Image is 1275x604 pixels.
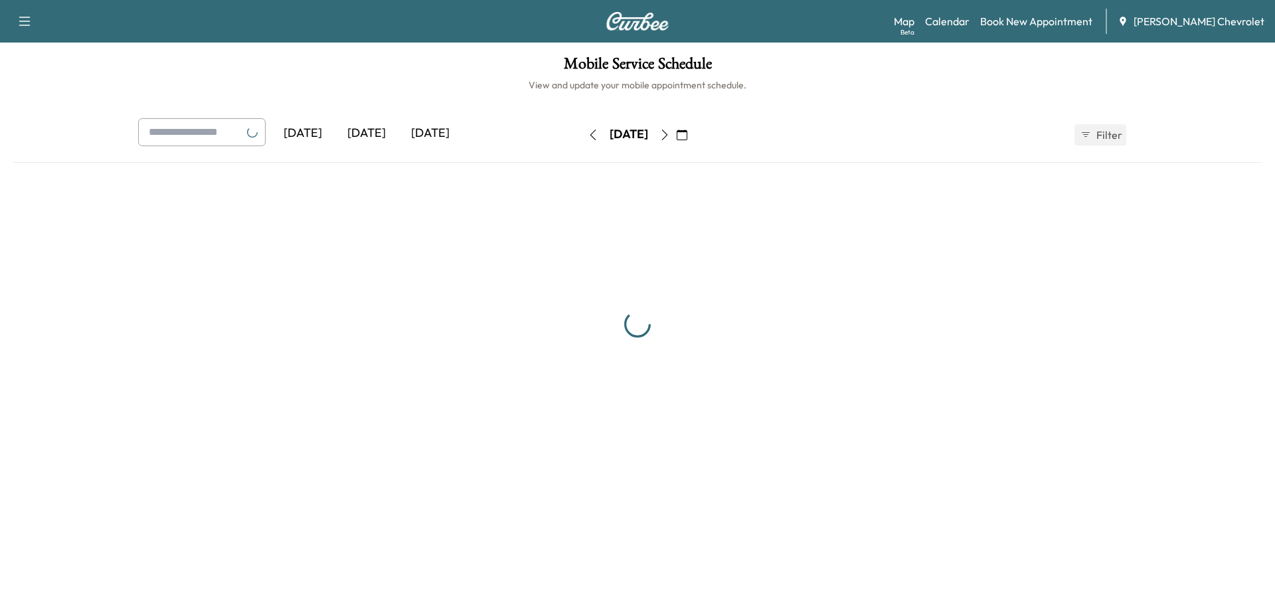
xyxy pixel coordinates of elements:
[900,27,914,37] div: Beta
[13,56,1262,78] h1: Mobile Service Schedule
[1134,13,1264,29] span: [PERSON_NAME] Chevrolet
[335,118,398,149] div: [DATE]
[1096,127,1120,143] span: Filter
[894,13,914,29] a: MapBeta
[610,126,648,143] div: [DATE]
[925,13,970,29] a: Calendar
[606,12,669,31] img: Curbee Logo
[980,13,1092,29] a: Book New Appointment
[398,118,462,149] div: [DATE]
[271,118,335,149] div: [DATE]
[1074,124,1126,146] button: Filter
[13,78,1262,92] h6: View and update your mobile appointment schedule.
